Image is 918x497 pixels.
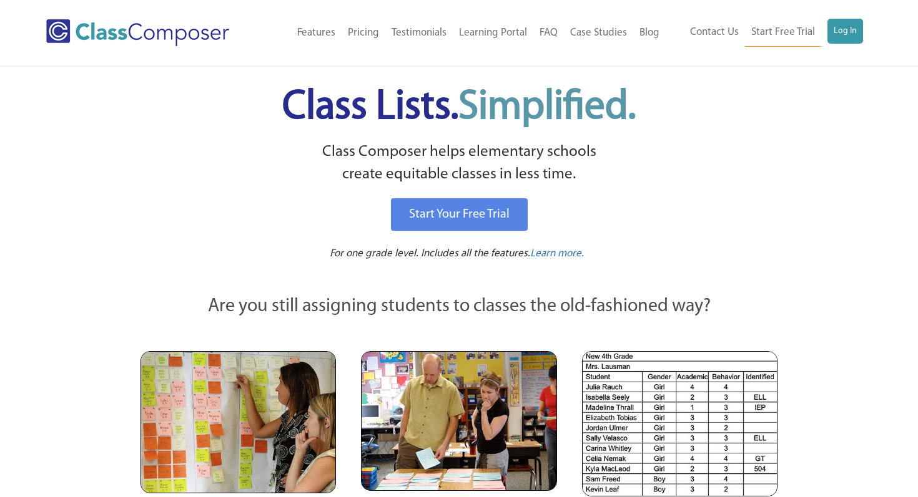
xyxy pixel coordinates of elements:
[684,19,745,46] a: Contact Us
[139,141,779,186] p: Class Composer helps elementary schools create equitable classes in less time.
[385,19,453,47] a: Testimonials
[391,198,528,231] a: Start Your Free Trial
[530,246,584,262] a: Learn more.
[409,208,510,221] span: Start Your Free Trial
[564,19,633,47] a: Case Studies
[666,19,863,47] nav: Header Menu
[453,19,533,47] a: Learning Portal
[262,19,666,47] nav: Header Menu
[633,19,666,47] a: Blog
[342,19,385,47] a: Pricing
[827,19,863,44] a: Log In
[361,351,556,490] img: Blue and Pink Paper Cards
[141,293,777,321] p: Are you still assigning students to classes the old-fashioned way?
[530,248,584,259] span: Learn more.
[330,248,530,259] span: For one grade level. Includes all the features.
[46,19,229,46] img: Class Composer
[458,87,636,128] span: Simplified.
[291,19,342,47] a: Features
[282,87,636,128] span: Class Lists.
[745,19,821,47] a: Start Free Trial
[582,351,777,496] img: Spreadsheets
[533,19,564,47] a: FAQ
[141,351,336,493] img: Teachers Looking at Sticky Notes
